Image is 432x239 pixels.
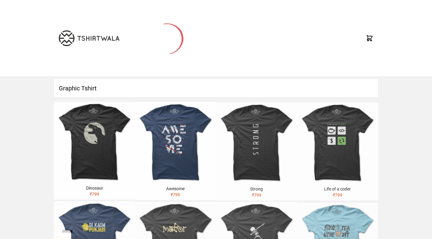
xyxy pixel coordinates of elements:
[54,102,135,183] img: dinosaur.jpg
[297,103,378,200] a: Life of a coder₹799
[216,103,297,200] a: Strong₹799
[56,185,132,191] div: Dinosaur
[135,102,216,183] img: awesome.jpg
[54,79,378,97] h1: Graphic Tshirt
[59,30,119,46] img: TW-LOGO-400-104.png
[216,103,297,183] img: strong.jpg
[171,192,180,197] span: ₹ 799
[135,102,216,200] a: Awesome₹799
[333,193,342,197] span: ₹ 799
[297,103,378,183] img: life-of-a-coder.jpg
[252,193,261,197] span: ₹ 799
[90,192,99,197] span: ₹ 799
[54,102,135,200] a: Dinosaur₹799
[137,185,213,191] div: Awesome
[219,186,295,192] div: Strong
[300,186,376,192] div: Life of a coder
